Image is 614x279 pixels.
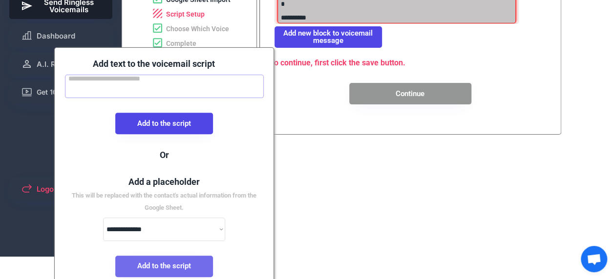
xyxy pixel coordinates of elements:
button: Dashboard [9,24,113,47]
span: Dashboard [37,32,75,40]
button: Add to the script [115,113,213,134]
font: Add a placeholder [128,177,200,187]
div: Script Setup [166,10,205,20]
a: Open chat [581,246,607,272]
span: Logout [37,185,61,193]
button: Get 1000s of leads [9,80,113,104]
div: To continue, first click the save button. [270,58,489,68]
span: Get 1000s of leads [37,89,99,96]
span: A.I. Receptionist [37,60,95,68]
button: Logout [9,177,113,200]
font: Or [160,150,169,160]
button: Continue [349,83,471,104]
button: Add to the script [115,256,213,277]
button: A.I. Receptionist [9,52,113,76]
button: Add new block to voicemail message [275,26,382,48]
div: Choose Which Voice [166,24,229,34]
font: Add text to the voicemail script [93,59,215,69]
div: Complete [166,39,196,49]
font: This will be replaced with the contact's actual information from the Google Sheet. [72,192,258,211]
